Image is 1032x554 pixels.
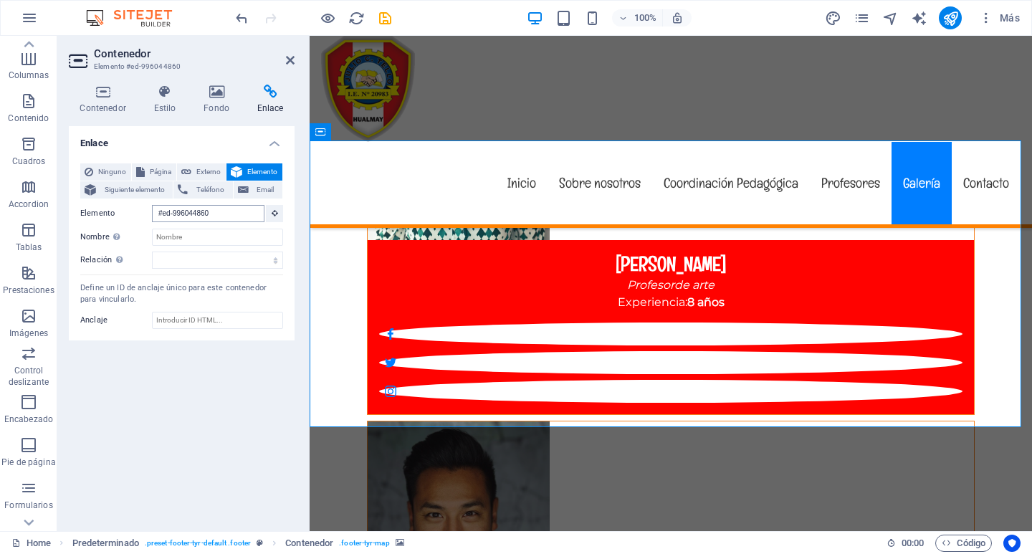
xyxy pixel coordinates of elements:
[824,9,841,27] button: design
[612,9,663,27] button: 100%
[152,205,264,222] input: Ningún elemento seleccionado
[152,229,283,246] input: Nombre
[853,9,870,27] button: pages
[80,181,173,199] button: Siguiente elemento
[910,9,927,27] button: text_generator
[234,10,250,27] i: Deshacer: Cambiar enlace (Ctrl+Z)
[377,10,393,27] i: Guardar (Ctrl+S)
[193,85,247,115] h4: Fondo
[348,9,365,27] button: reload
[149,163,172,181] span: Página
[3,285,54,296] p: Prestaciones
[887,535,924,552] h6: Tiempo de la sesión
[882,10,899,27] i: Navegador
[911,10,927,27] i: AI Writer
[69,85,143,115] h4: Contenedor
[973,6,1026,29] button: Más
[854,10,870,27] i: Páginas (Ctrl+Alt+S)
[253,181,278,199] span: Email
[72,535,404,552] nav: breadcrumb
[247,163,278,181] span: Elemento
[192,181,228,199] span: Teléfono
[80,282,283,306] div: Define un ID de anclaje único para este contenedor para vincularlo.
[1,457,55,468] p: Pie de página
[233,9,250,27] button: undo
[196,163,221,181] span: Externo
[12,156,46,167] p: Cuadros
[257,539,263,547] i: Este elemento es un preajuste personalizable
[4,414,53,425] p: Encabezado
[100,181,168,199] span: Siguiente elemento
[634,9,656,27] h6: 100%
[942,10,959,27] i: Publicar
[145,535,251,552] span: . preset-footer-tyr-default .footer
[9,70,49,81] p: Columnas
[671,11,684,24] i: Al redimensionar, ajustar el nivel de zoom automáticamente para ajustarse al dispositivo elegido.
[94,60,266,73] h3: Elemento #ed-996044860
[11,535,51,552] a: Haz clic para cancelar la selección y doble clic para abrir páginas
[132,163,176,181] button: Página
[80,229,152,246] label: Nombre
[942,535,985,552] span: Código
[1003,535,1021,552] button: Usercentrics
[376,9,393,27] button: save
[8,113,49,124] p: Contenido
[979,11,1020,25] span: Más
[173,181,232,199] button: Teléfono
[285,535,333,552] span: Haz clic para seleccionar y doble clic para editar
[80,205,152,222] label: Elemento
[881,9,899,27] button: navigator
[912,538,914,548] span: :
[939,6,962,29] button: publish
[82,9,190,27] img: Editor Logo
[16,242,42,253] p: Tablas
[902,535,924,552] span: 00 00
[4,500,52,511] p: Formularios
[177,163,226,181] button: Externo
[9,199,49,210] p: Accordion
[143,85,193,115] h4: Estilo
[94,47,295,60] h2: Contenedor
[825,10,841,27] i: Diseño (Ctrl+Alt+Y)
[152,312,283,329] input: Introducir ID HTML...
[935,535,992,552] button: Código
[226,163,282,181] button: Elemento
[348,10,365,27] i: Volver a cargar página
[319,9,336,27] button: Haz clic para salir del modo de previsualización y seguir editando
[72,535,139,552] span: Haz clic para seleccionar y doble clic para editar
[339,535,389,552] span: . footer-tyr-map
[80,312,152,329] label: Anclaje
[234,181,282,199] button: Email
[9,328,48,339] p: Imágenes
[69,126,295,152] h4: Enlace
[246,85,295,115] h4: Enlace
[80,163,131,181] button: Ninguno
[97,163,127,181] span: Ninguno
[396,539,404,547] i: Este elemento contiene un fondo
[80,252,152,269] label: Relación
